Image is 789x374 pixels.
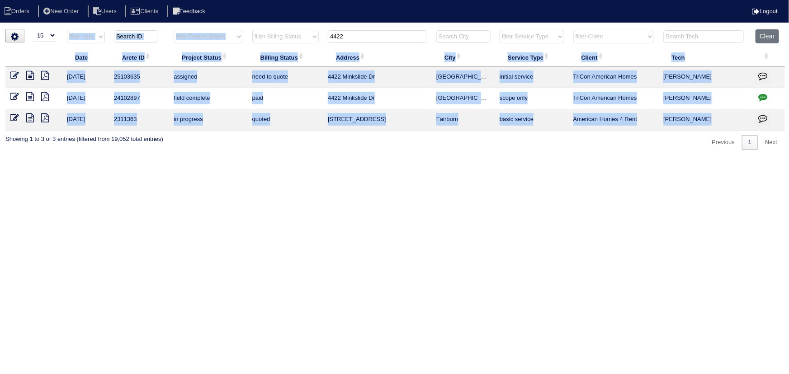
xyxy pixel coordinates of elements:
th: Project Status: activate to sort column ascending [169,48,247,67]
input: Search ID [114,30,158,43]
li: Feedback [167,5,213,18]
td: initial service [495,67,568,88]
td: scope only [495,88,568,109]
td: [PERSON_NAME] [659,67,751,88]
td: basic service [495,109,568,131]
td: American Homes 4 Rent [569,109,659,131]
th: Arete ID: activate to sort column ascending [109,48,169,67]
div: Showing 1 to 3 of 3 entries (filtered from 19,052 total entries) [5,131,163,143]
a: Logout [752,8,778,14]
td: [GEOGRAPHIC_DATA] [432,88,495,109]
td: 24102897 [109,88,169,109]
td: [DATE] [62,88,109,109]
td: field complete [169,88,247,109]
li: Clients [125,5,165,18]
th: Client: activate to sort column ascending [569,48,659,67]
a: Clients [125,8,165,14]
input: Search Address [328,30,427,43]
td: [DATE] [62,67,109,88]
li: New Order [38,5,86,18]
a: New Order [38,8,86,14]
a: 1 [742,135,758,150]
td: [PERSON_NAME] [659,88,751,109]
td: [STREET_ADDRESS] [323,109,432,131]
td: 4422 Minkslide Dr [323,88,432,109]
td: paid [248,88,323,109]
td: need to quote [248,67,323,88]
li: Users [88,5,124,18]
input: Search Tech [663,30,744,43]
td: 4422 Minkslide Dr [323,67,432,88]
th: Billing Status: activate to sort column ascending [248,48,323,67]
button: Clear [756,29,779,43]
td: 2311363 [109,109,169,131]
th: Service Type: activate to sort column ascending [495,48,568,67]
td: 25103635 [109,67,169,88]
th: Tech [659,48,751,67]
td: in progress [169,109,247,131]
td: assigned [169,67,247,88]
th: City: activate to sort column ascending [432,48,495,67]
td: [PERSON_NAME] [659,109,751,131]
th: Date [62,48,109,67]
td: [DATE] [62,109,109,131]
th: Address: activate to sort column ascending [323,48,432,67]
td: quoted [248,109,323,131]
td: [GEOGRAPHIC_DATA] [432,67,495,88]
td: Fairburn [432,109,495,131]
a: Previous [705,135,741,150]
td: TriCon American Homes [569,67,659,88]
input: Search City [436,30,491,43]
td: TriCon American Homes [569,88,659,109]
a: Users [88,8,124,14]
th: : activate to sort column ascending [751,48,785,67]
a: Next [759,135,784,150]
